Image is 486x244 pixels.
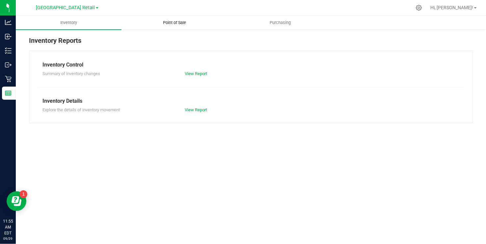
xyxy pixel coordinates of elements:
a: Inventory [16,16,121,30]
inline-svg: Inventory [5,47,12,54]
a: View Report [185,107,207,112]
p: 09/29 [3,236,13,241]
div: Manage settings [415,5,423,11]
a: Point of Sale [121,16,227,30]
inline-svg: Analytics [5,19,12,26]
a: View Report [185,71,207,76]
span: Hi, [PERSON_NAME]! [431,5,473,10]
iframe: Resource center [7,191,26,211]
inline-svg: Inbound [5,33,12,40]
iframe: Resource center unread badge [19,190,27,198]
inline-svg: Reports [5,90,12,96]
span: Purchasing [261,20,300,26]
inline-svg: Outbound [5,62,12,68]
div: Inventory Control [42,61,459,69]
span: Inventory [51,20,86,26]
inline-svg: Retail [5,76,12,82]
span: Summary of inventory changes [42,71,100,76]
span: [GEOGRAPHIC_DATA] Retail [36,5,95,11]
span: Point of Sale [154,20,195,26]
a: Purchasing [228,16,333,30]
div: Inventory Reports [29,36,473,51]
div: Inventory Details [42,97,459,105]
span: Explore the details of inventory movement [42,107,120,112]
p: 11:55 AM EDT [3,218,13,236]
